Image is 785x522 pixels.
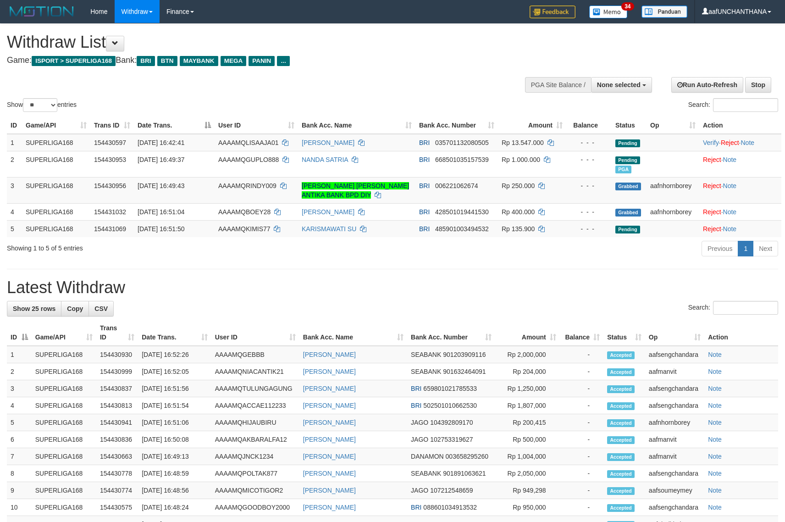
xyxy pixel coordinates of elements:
[713,301,778,315] input: Search:
[615,139,640,147] span: Pending
[570,138,608,147] div: - - -
[688,98,778,112] label: Search:
[612,117,647,134] th: Status
[7,397,32,414] td: 4
[708,487,722,494] a: Note
[502,208,535,216] span: Rp 400.000
[615,226,640,233] span: Pending
[96,431,138,448] td: 154430836
[560,346,604,363] td: -
[708,436,722,443] a: Note
[303,419,356,426] a: [PERSON_NAME]
[530,6,575,18] img: Feedback.jpg
[96,397,138,414] td: 154430813
[723,225,737,233] a: Note
[560,465,604,482] td: -
[435,225,489,233] span: Copy 485901003494532 to clipboard
[645,346,704,363] td: aafsengchandara
[723,182,737,189] a: Note
[218,208,271,216] span: AAAAMQBOEY28
[211,380,299,397] td: AAAAMQTULUNGAGUNG
[703,182,721,189] a: Reject
[96,414,138,431] td: 154430941
[94,208,126,216] span: 154431032
[211,465,299,482] td: AAAAMQPOLTAK877
[708,368,722,375] a: Note
[32,380,96,397] td: SUPERLIGA168
[94,225,126,233] span: 154431069
[723,208,737,216] a: Note
[137,56,155,66] span: BRI
[32,482,96,499] td: SUPERLIGA168
[699,177,781,203] td: ·
[32,431,96,448] td: SUPERLIGA168
[90,117,134,134] th: Trans ID: activate to sort column ascending
[32,499,96,516] td: SUPERLIGA168
[94,305,108,312] span: CSV
[88,301,114,317] a: CSV
[211,499,299,516] td: AAAAMQGOODBOY2000
[708,470,722,477] a: Note
[699,220,781,237] td: ·
[32,414,96,431] td: SUPERLIGA168
[495,431,560,448] td: Rp 500,000
[411,436,428,443] span: JAGO
[708,385,722,392] a: Note
[303,368,356,375] a: [PERSON_NAME]
[435,208,489,216] span: Copy 428501019441530 to clipboard
[423,385,477,392] span: Copy 659801021785533 to clipboard
[96,499,138,516] td: 154430575
[138,380,211,397] td: [DATE] 16:51:56
[703,156,721,163] a: Reject
[7,465,32,482] td: 8
[423,504,477,511] span: Copy 088601034913532 to clipboard
[703,139,719,146] a: Verify
[645,414,704,431] td: aafnhornborey
[94,139,126,146] span: 154430597
[443,351,486,358] span: Copy 901203909116 to clipboard
[303,402,356,409] a: [PERSON_NAME]
[138,448,211,465] td: [DATE] 16:49:13
[738,241,753,256] a: 1
[525,77,591,93] div: PGA Site Balance /
[699,134,781,151] td: · ·
[560,482,604,499] td: -
[411,453,444,460] span: DANAMON
[303,385,356,392] a: [PERSON_NAME]
[138,431,211,448] td: [DATE] 16:50:08
[443,368,486,375] span: Copy 901632464091 to clipboard
[703,208,721,216] a: Reject
[7,203,22,220] td: 4
[22,134,90,151] td: SUPERLIGA168
[713,98,778,112] input: Search:
[211,414,299,431] td: AAAAMQHIJAUBIRU
[96,448,138,465] td: 154430663
[435,156,489,163] span: Copy 668501035157539 to clipboard
[138,320,211,346] th: Date Trans.: activate to sort column ascending
[745,77,771,93] a: Stop
[221,56,247,66] span: MEGA
[32,363,96,380] td: SUPERLIGA168
[607,368,635,376] span: Accepted
[32,465,96,482] td: SUPERLIGA168
[415,117,498,134] th: Bank Acc. Number: activate to sort column ascending
[560,431,604,448] td: -
[443,470,486,477] span: Copy 901891063621 to clipboard
[138,499,211,516] td: [DATE] 16:48:24
[32,448,96,465] td: SUPERLIGA168
[32,397,96,414] td: SUPERLIGA168
[560,380,604,397] td: -
[96,465,138,482] td: 154430778
[218,139,279,146] span: AAAAMQLISAAJA01
[215,117,298,134] th: User ID: activate to sort column ascending
[7,151,22,177] td: 2
[560,448,604,465] td: -
[495,465,560,482] td: Rp 2,050,000
[211,448,299,465] td: AAAAMQJNCK1234
[7,240,320,253] div: Showing 1 to 5 of 5 entries
[495,414,560,431] td: Rp 200,415
[708,351,722,358] a: Note
[591,77,652,93] button: None selected
[607,453,635,461] span: Accepted
[603,320,645,346] th: Status: activate to sort column ascending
